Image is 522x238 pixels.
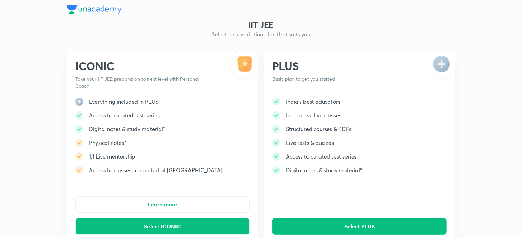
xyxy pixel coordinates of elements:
img: - [272,111,280,120]
button: Select ICONIC [75,218,250,235]
h5: Access to classes conducted at [GEOGRAPHIC_DATA] [89,166,222,174]
h5: Interactive live classes [286,111,341,120]
img: - [272,152,280,161]
h5: Everything included in PLUS [89,98,158,106]
img: - [75,111,83,120]
button: Learn more [75,196,250,213]
p: Basic plan to get you started [272,76,409,83]
h5: Digital notes & study material* [286,166,363,174]
button: Select PLUS [272,218,447,235]
h5: Structured courses & PDFs [286,125,351,133]
h5: Select a subscription plan that suits you [67,30,455,38]
span: Select PLUS [344,223,375,230]
img: - [224,51,258,85]
img: - [272,98,280,106]
h2: ICONIC [75,59,212,73]
h5: Live tests & quizzes [286,139,334,147]
img: - [75,125,83,133]
span: Learn more [148,201,177,208]
img: - [75,166,83,174]
img: - [272,166,280,174]
h5: Physical notes* [89,139,127,147]
h5: Access to curated test series [286,152,357,161]
img: Company Logo [67,5,122,14]
img: - [272,125,280,133]
h2: PLUS [272,59,409,73]
p: Take your IIT JEE preparation to next level with Personal Coach [75,76,212,89]
img: - [75,152,83,161]
span: Select ICONIC [144,223,181,230]
img: - [75,139,83,147]
h5: Digital notes & study material* [89,125,166,133]
img: - [272,139,280,147]
h5: 1:1 Live mentorship [89,152,135,161]
h5: Access to curated test series [89,111,160,120]
img: - [421,51,455,85]
h3: IIT JEE [67,19,455,30]
h5: India's best educators [286,98,340,106]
